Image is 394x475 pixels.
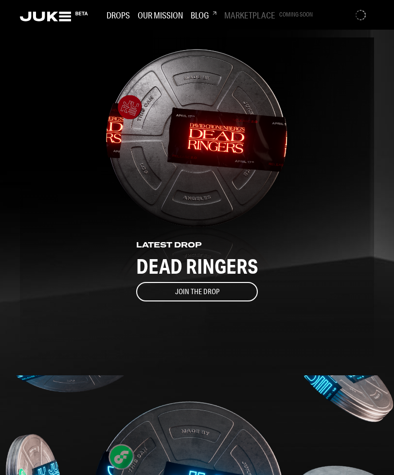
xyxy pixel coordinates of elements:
[136,256,258,276] h3: DEAD RINGERS
[136,240,202,250] p: LATEST DROP
[107,10,130,20] h3: Drops
[191,10,216,20] h3: Blog
[138,10,183,20] h3: Our Mission
[136,282,258,301] button: Join the drop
